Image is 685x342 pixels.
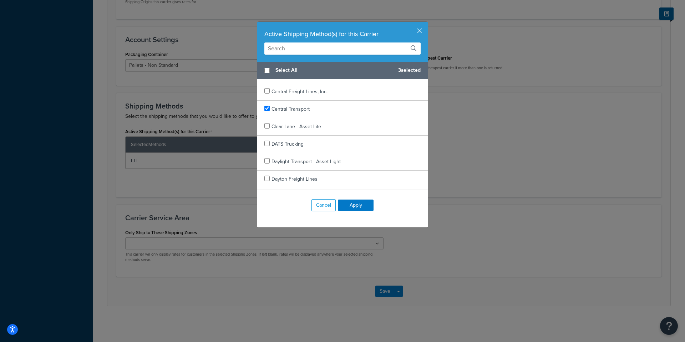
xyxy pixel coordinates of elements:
[272,105,310,113] span: Central Transport
[275,65,392,75] span: Select All
[264,29,421,39] div: Active Shipping Method(s) for this Carrier
[272,158,341,165] span: Daylight Transport - Asset-Light
[272,140,304,148] span: DATS Trucking
[311,199,336,211] button: Cancel
[257,62,428,79] div: 3 selected
[338,200,374,211] button: Apply
[272,175,318,183] span: Dayton Freight Lines
[264,42,421,55] input: Search
[272,88,328,95] span: Central Freight Lines, Inc.
[272,123,321,130] span: Clear Lane - Asset Lite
